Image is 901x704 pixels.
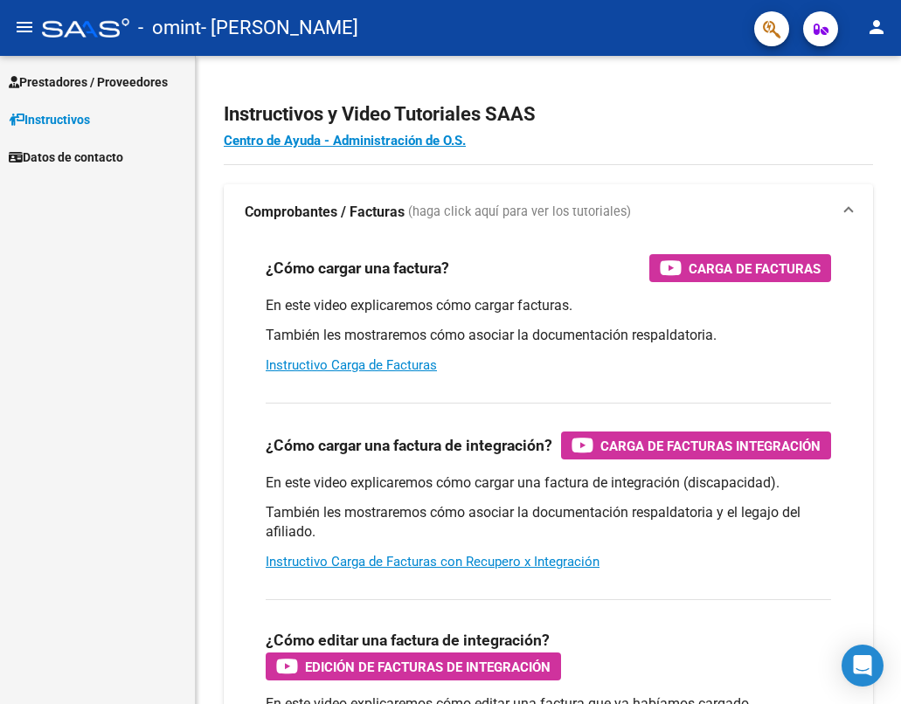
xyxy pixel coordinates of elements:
[138,9,201,47] span: - omint
[224,184,873,240] mat-expansion-panel-header: Comprobantes / Facturas (haga click aquí para ver los tutoriales)
[649,254,831,282] button: Carga de Facturas
[266,503,831,542] p: También les mostraremos cómo asociar la documentación respaldatoria y el legajo del afiliado.
[224,98,873,131] h2: Instructivos y Video Tutoriales SAAS
[408,203,631,222] span: (haga click aquí para ver los tutoriales)
[600,435,821,457] span: Carga de Facturas Integración
[14,17,35,38] mat-icon: menu
[245,203,405,222] strong: Comprobantes / Facturas
[866,17,887,38] mat-icon: person
[224,133,466,148] a: Centro de Ayuda - Administración de O.S.
[9,148,123,167] span: Datos de contacto
[266,473,831,493] p: En este video explicaremos cómo cargar una factura de integración (discapacidad).
[689,258,821,280] span: Carga de Facturas
[9,110,90,129] span: Instructivos
[266,554,600,569] a: Instructivo Carga de Facturas con Recupero x Integración
[305,656,551,678] span: Edición de Facturas de integración
[561,431,831,459] button: Carga de Facturas Integración
[266,628,550,652] h3: ¿Cómo editar una factura de integración?
[266,433,552,458] h3: ¿Cómo cargar una factura de integración?
[266,296,831,315] p: En este video explicaremos cómo cargar facturas.
[266,256,449,280] h3: ¿Cómo cargar una factura?
[266,652,561,680] button: Edición de Facturas de integración
[266,357,437,373] a: Instructivo Carga de Facturas
[266,326,831,345] p: También les mostraremos cómo asociar la documentación respaldatoria.
[842,645,884,687] div: Open Intercom Messenger
[9,72,168,92] span: Prestadores / Proveedores
[201,9,358,47] span: - [PERSON_NAME]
